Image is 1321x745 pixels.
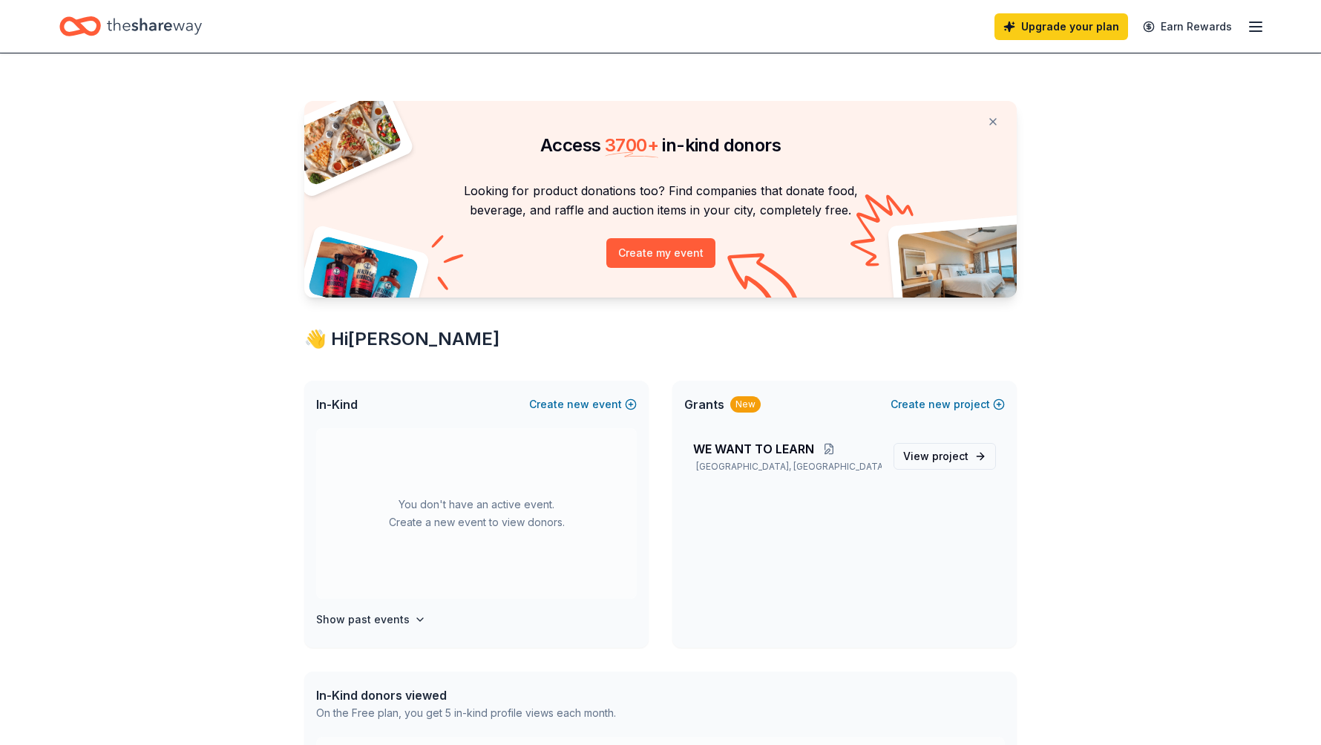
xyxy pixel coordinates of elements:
p: [GEOGRAPHIC_DATA], [GEOGRAPHIC_DATA] [693,461,882,473]
h4: Show past events [316,611,410,629]
div: You don't have an active event. Create a new event to view donors. [316,428,637,599]
button: Show past events [316,611,426,629]
a: Earn Rewards [1134,13,1241,40]
button: Createnewevent [529,396,637,413]
img: Curvy arrow [727,253,802,309]
div: In-Kind donors viewed [316,686,616,704]
span: WE WANT TO LEARN [693,440,814,458]
span: project [932,450,968,462]
button: Createnewproject [891,396,1005,413]
div: On the Free plan, you get 5 in-kind profile views each month. [316,704,616,722]
a: View project [894,443,996,470]
span: View [903,447,968,465]
p: Looking for product donations too? Find companies that donate food, beverage, and raffle and auct... [322,181,999,220]
span: 3700 + [605,134,658,156]
span: new [567,396,589,413]
span: In-Kind [316,396,358,413]
a: Upgrade your plan [994,13,1128,40]
div: 👋 Hi [PERSON_NAME] [304,327,1017,351]
button: Create my event [606,238,715,268]
span: Grants [684,396,724,413]
span: new [928,396,951,413]
div: New [730,396,761,413]
a: Home [59,9,202,44]
span: Access in-kind donors [540,134,781,156]
img: Pizza [288,92,404,187]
